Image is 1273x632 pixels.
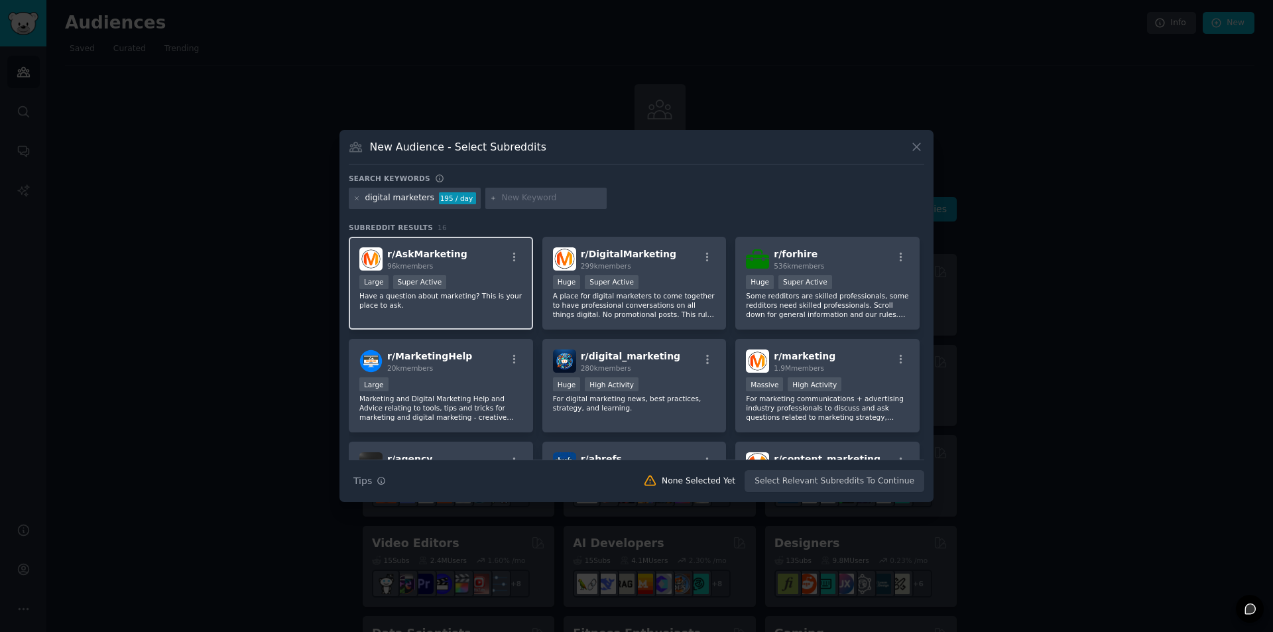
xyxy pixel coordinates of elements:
[581,454,622,464] span: r/ ahrefs
[359,349,383,373] img: MarketingHelp
[553,275,581,289] div: Huge
[746,377,783,391] div: Massive
[387,262,433,270] span: 96k members
[359,247,383,271] img: AskMarketing
[746,349,769,373] img: marketing
[581,364,631,372] span: 280k members
[774,364,824,372] span: 1.9M members
[387,351,472,361] span: r/ MarketingHelp
[585,377,638,391] div: High Activity
[662,475,735,487] div: None Selected Yet
[359,291,522,310] p: Have a question about marketing? This is your place to ask.
[553,377,581,391] div: Huge
[553,291,716,319] p: A place for digital marketers to come together to have professional conversations on all things d...
[438,223,447,231] span: 16
[581,351,680,361] span: r/ digital_marketing
[788,377,841,391] div: High Activity
[774,351,835,361] span: r/ marketing
[746,452,769,475] img: content_marketing
[774,454,880,464] span: r/ content_marketing
[387,454,432,464] span: r/ agency
[359,452,383,475] img: agency
[553,247,576,271] img: DigitalMarketing
[370,140,546,154] h3: New Audience - Select Subreddits
[359,394,522,422] p: Marketing and Digital Marketing Help and Advice relating to tools, tips and tricks for marketing ...
[746,291,909,319] p: Some redditors are skilled professionals, some redditors need skilled professionals. Scroll down ...
[774,249,818,259] span: r/ forhire
[585,275,638,289] div: Super Active
[746,275,774,289] div: Huge
[393,275,447,289] div: Super Active
[349,470,391,493] button: Tips
[387,364,433,372] span: 20k members
[359,377,389,391] div: Large
[365,192,434,204] div: digital marketers
[746,247,769,271] img: forhire
[349,174,430,183] h3: Search keywords
[359,275,389,289] div: Large
[387,249,467,259] span: r/ AskMarketing
[349,223,433,232] span: Subreddit Results
[439,192,476,204] div: 195 / day
[553,394,716,412] p: For digital marketing news, best practices, strategy, and learning.
[778,275,832,289] div: Super Active
[581,249,676,259] span: r/ DigitalMarketing
[581,262,631,270] span: 299k members
[553,452,576,475] img: ahrefs
[746,394,909,422] p: For marketing communications + advertising industry professionals to discuss and ask questions re...
[501,192,602,204] input: New Keyword
[553,349,576,373] img: digital_marketing
[353,474,372,488] span: Tips
[774,262,824,270] span: 536k members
